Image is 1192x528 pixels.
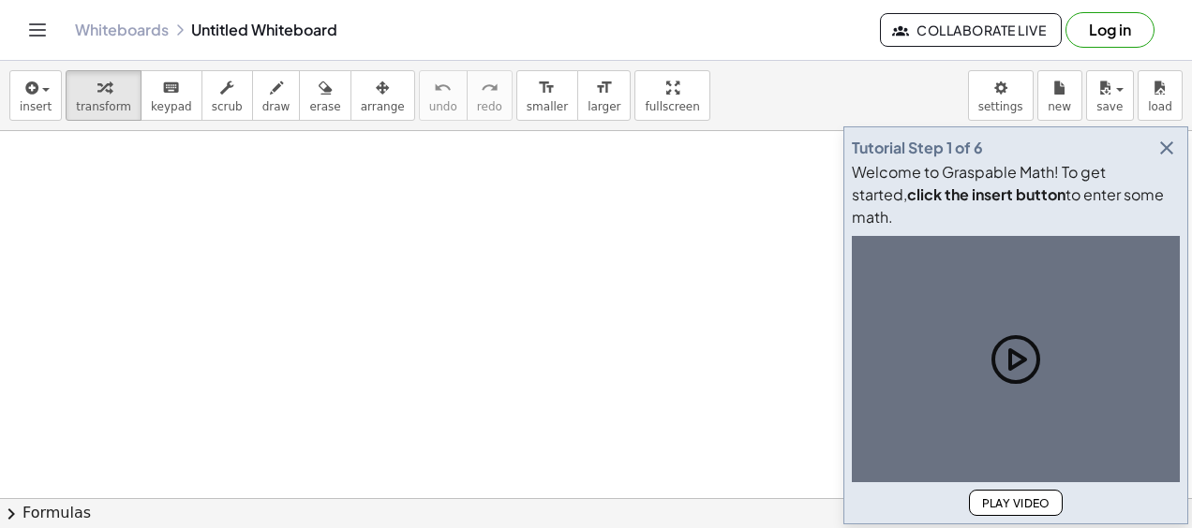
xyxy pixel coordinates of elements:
[76,100,131,113] span: transform
[20,100,52,113] span: insert
[968,70,1034,121] button: settings
[1096,100,1123,113] span: save
[419,70,468,121] button: undoundo
[634,70,709,121] button: fullscreen
[429,100,457,113] span: undo
[9,70,62,121] button: insert
[852,161,1180,228] div: Welcome to Graspable Math! To get started, to enter some math.
[527,100,568,113] span: smaller
[467,70,513,121] button: redoredo
[22,15,52,45] button: Toggle navigation
[538,77,556,99] i: format_size
[141,70,202,121] button: keyboardkeypad
[645,100,699,113] span: fullscreen
[852,137,983,159] div: Tutorial Step 1 of 6
[1037,70,1082,121] button: new
[969,490,1063,516] button: Play Video
[978,100,1023,113] span: settings
[1086,70,1134,121] button: save
[252,70,301,121] button: draw
[434,77,452,99] i: undo
[981,496,1050,510] span: Play Video
[309,100,340,113] span: erase
[201,70,253,121] button: scrub
[212,100,243,113] span: scrub
[1138,70,1183,121] button: load
[1048,100,1071,113] span: new
[481,77,499,99] i: redo
[151,100,192,113] span: keypad
[516,70,578,121] button: format_sizesmaller
[1065,12,1155,48] button: Log in
[75,21,169,39] a: Whiteboards
[361,100,405,113] span: arrange
[299,70,350,121] button: erase
[595,77,613,99] i: format_size
[588,100,620,113] span: larger
[577,70,631,121] button: format_sizelarger
[880,13,1062,47] button: Collaborate Live
[66,70,142,121] button: transform
[907,184,1065,204] b: click the insert button
[896,22,1046,38] span: Collaborate Live
[1148,100,1172,113] span: load
[162,77,180,99] i: keyboard
[350,70,415,121] button: arrange
[477,100,502,113] span: redo
[262,100,291,113] span: draw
